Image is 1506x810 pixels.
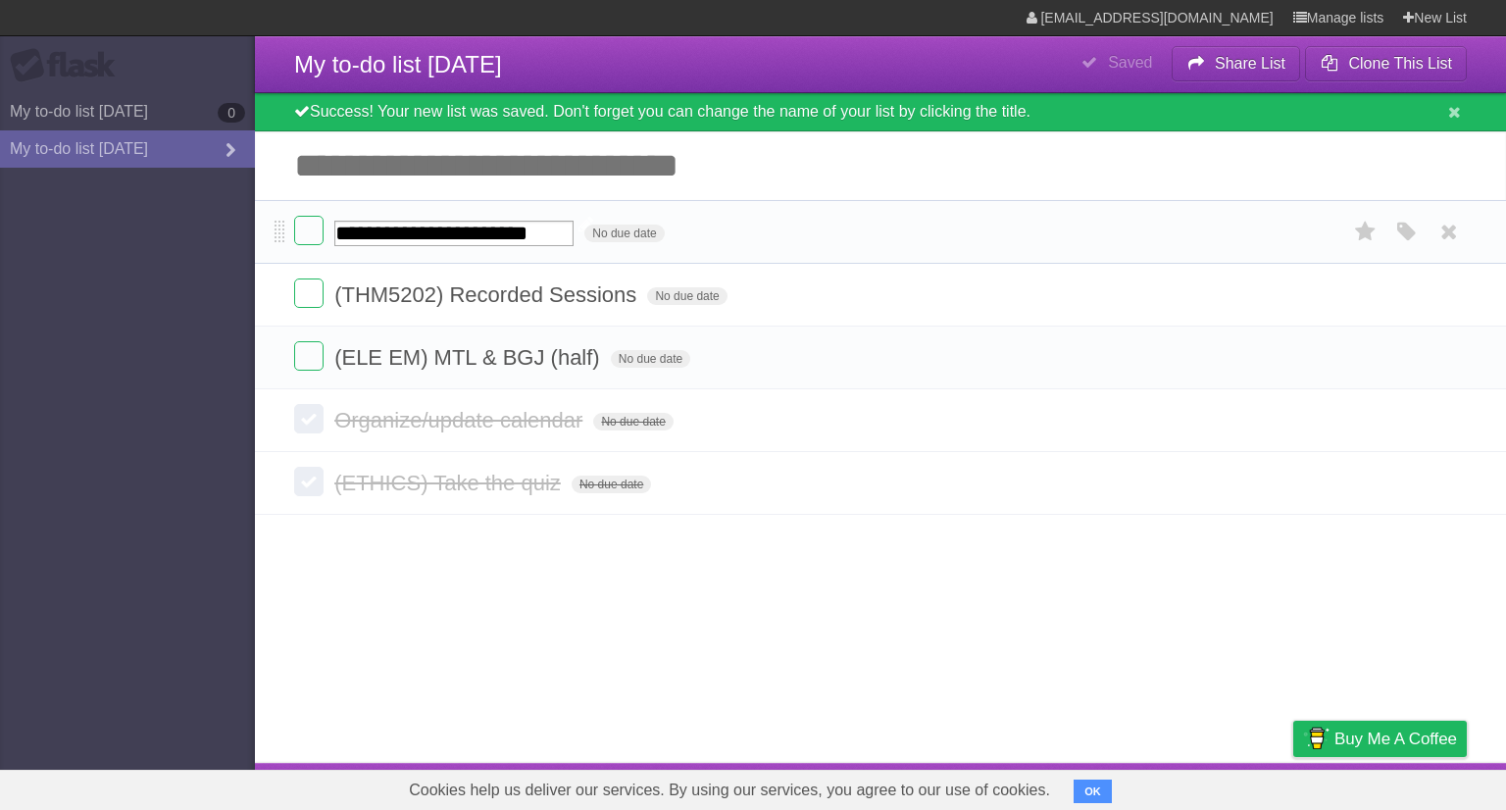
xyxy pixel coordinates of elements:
a: Terms [1201,768,1244,805]
span: No due date [572,476,651,493]
b: 0 [218,103,245,123]
label: Star task [1347,216,1384,248]
a: Buy me a coffee [1293,721,1467,757]
span: No due date [647,287,727,305]
label: Done [294,278,324,308]
label: Done [294,404,324,433]
a: Suggest a feature [1343,768,1467,805]
label: Done [294,216,324,245]
b: Share List [1215,55,1285,72]
span: Buy me a coffee [1334,722,1457,756]
div: Flask [10,48,127,83]
span: Organize/update calendar [334,408,587,432]
span: (ETHICS) Take the quiz [334,471,566,495]
a: About [1032,768,1074,805]
button: Clone This List [1305,46,1467,81]
span: My to-do list [DATE] [294,51,502,77]
b: Saved [1108,54,1152,71]
span: (THM5202) Recorded Sessions [334,282,641,307]
button: OK [1074,780,1112,803]
span: No due date [611,350,690,368]
span: No due date [593,413,673,430]
label: Done [294,467,324,496]
span: (ELE EM) MTL & BGJ (half) [334,345,605,370]
div: Success! Your new list was saved. Don't forget you can change the name of your list by clicking t... [255,93,1506,131]
img: Buy me a coffee [1303,722,1330,755]
a: Privacy [1268,768,1319,805]
b: Clone This List [1348,55,1452,72]
span: No due date [584,225,664,242]
span: Cookies help us deliver our services. By using our services, you agree to our use of cookies. [389,771,1070,810]
label: Done [294,341,324,371]
a: Developers [1097,768,1177,805]
button: Share List [1172,46,1301,81]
